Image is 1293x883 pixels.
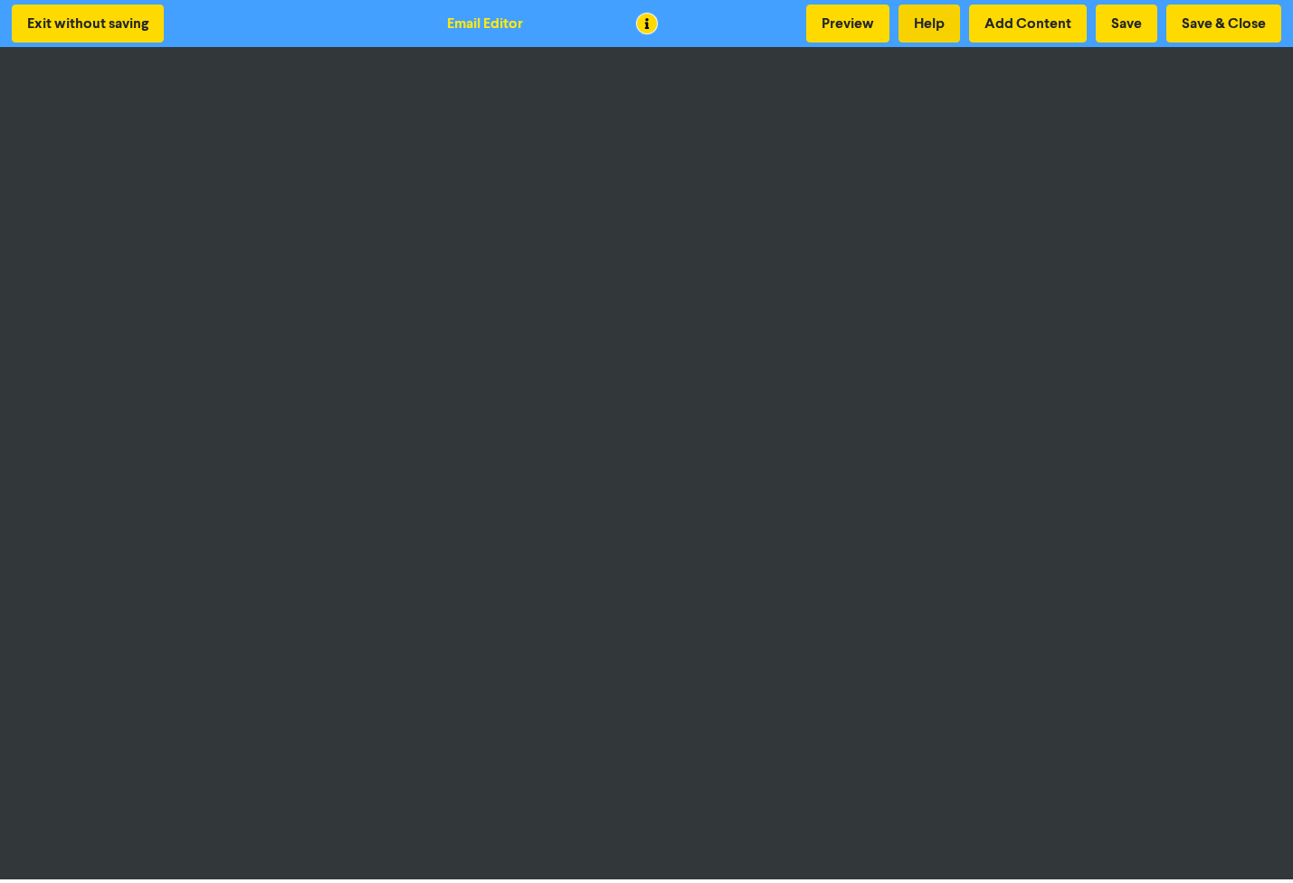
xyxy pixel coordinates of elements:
button: Preview [806,5,889,43]
button: Save [1096,5,1157,43]
div: Email Editor [447,13,523,34]
button: Add Content [969,5,1087,43]
button: Help [898,5,960,43]
button: Exit without saving [12,5,164,43]
button: Save & Close [1166,5,1281,43]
